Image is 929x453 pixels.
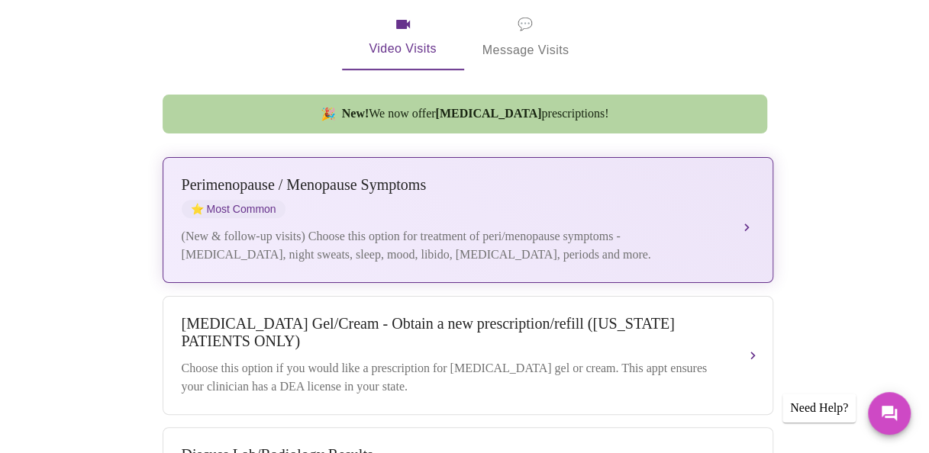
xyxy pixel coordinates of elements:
[342,107,369,120] strong: New!
[868,392,911,435] button: Messages
[342,107,609,120] span: We now offer prescriptions!
[182,176,724,194] div: Perimenopause / Menopause Symptoms
[435,107,541,120] strong: [MEDICAL_DATA]
[182,200,285,218] span: Most Common
[182,315,724,350] div: [MEDICAL_DATA] Gel/Cream - Obtain a new prescription/refill ([US_STATE] PATIENTS ONLY)
[182,227,724,264] div: (New & follow-up visits) Choose this option for treatment of peri/menopause symptoms - [MEDICAL_D...
[191,203,204,215] span: star
[321,107,336,121] span: new
[360,15,446,59] span: Video Visits
[163,157,773,283] button: Perimenopause / Menopause SymptomsstarMost Common(New & follow-up visits) Choose this option for ...
[482,14,569,61] span: Message Visits
[518,14,533,35] span: message
[782,394,856,422] div: Need Help?
[163,296,773,415] button: [MEDICAL_DATA] Gel/Cream - Obtain a new prescription/refill ([US_STATE] PATIENTS ONLY)Choose this...
[182,359,724,396] div: Choose this option if you would like a prescription for [MEDICAL_DATA] gel or cream. This appt en...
